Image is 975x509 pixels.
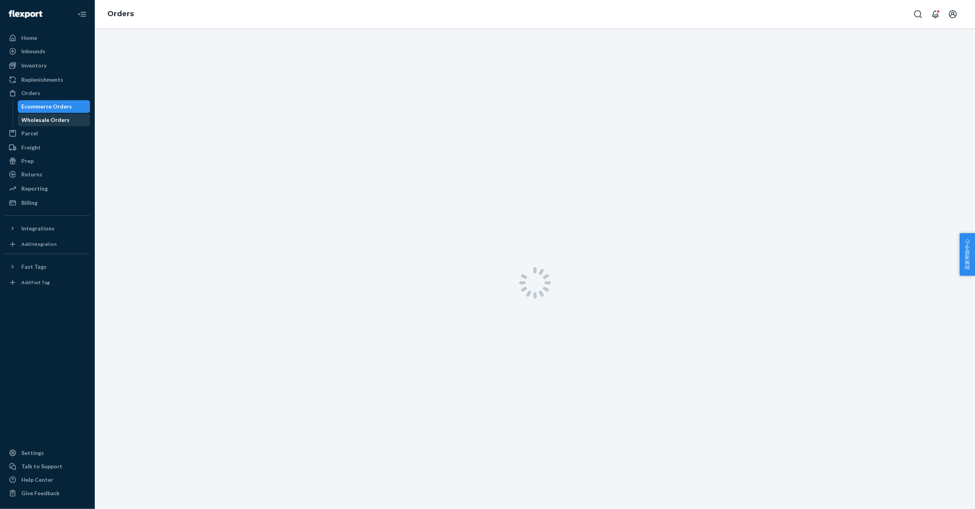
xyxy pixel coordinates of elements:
div: Add Integration [21,241,56,247]
a: Inbounds [5,45,90,58]
button: Open notifications [928,6,943,22]
a: Reporting [5,182,90,195]
ol: breadcrumbs [101,3,140,26]
div: Ecommerce Orders [22,103,72,110]
a: Help Center [5,473,90,486]
div: Give Feedback [21,489,60,497]
div: Parcel [21,129,38,137]
div: Integrations [21,225,54,232]
a: Add Integration [5,238,90,251]
div: Talk to Support [21,462,62,470]
a: Add Fast Tag [5,276,90,289]
div: Inventory [21,62,47,69]
div: Wholesale Orders [22,116,70,124]
a: Replenishments [5,73,90,86]
div: Replenishments [21,76,63,84]
div: Orders [21,89,40,97]
a: Returns [5,168,90,181]
button: 卖家帮助中心 [960,233,975,276]
div: Prep [21,157,34,165]
div: Returns [21,170,42,178]
a: Orders [5,87,90,99]
div: Inbounds [21,47,45,55]
a: Inventory [5,59,90,72]
a: Freight [5,141,90,154]
button: Open Search Box [910,6,926,22]
div: Reporting [21,185,48,193]
div: Billing [21,199,38,207]
div: Freight [21,144,41,152]
a: Wholesale Orders [18,114,90,126]
div: Add Fast Tag [21,279,50,286]
a: Settings [5,447,90,459]
img: Flexport logo [9,10,42,18]
div: Help Center [21,476,53,484]
a: Talk to Support [5,460,90,473]
button: Fast Tags [5,260,90,273]
button: Open account menu [945,6,961,22]
a: Billing [5,196,90,209]
button: Integrations [5,222,90,235]
button: Close Navigation [74,6,90,22]
a: Home [5,32,90,44]
a: Orders [107,9,134,18]
a: Ecommerce Orders [18,100,90,113]
div: Settings [21,449,44,457]
a: Parcel [5,127,90,140]
button: Give Feedback [5,487,90,500]
a: Prep [5,155,90,167]
div: Fast Tags [21,263,47,271]
div: Home [21,34,37,42]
